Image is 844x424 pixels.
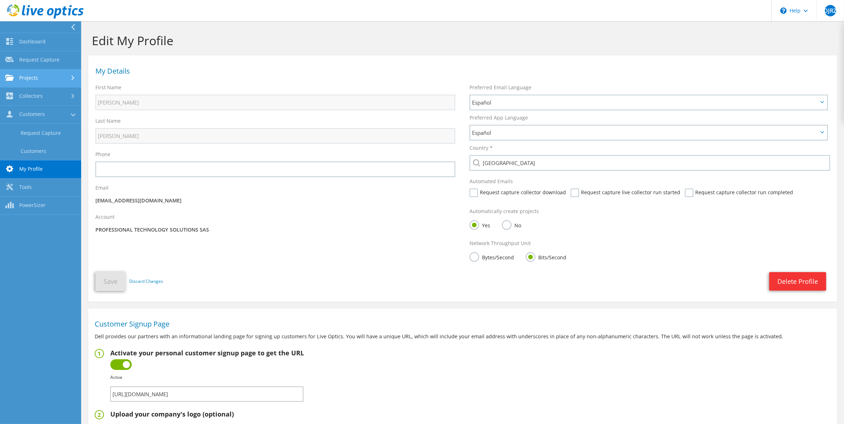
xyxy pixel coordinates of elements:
p: [EMAIL_ADDRESS][DOMAIN_NAME] [95,197,455,205]
label: Yes [470,220,490,229]
h1: Edit My Profile [92,33,830,48]
label: Country * [470,144,493,152]
label: Network Throughput Unit [470,240,531,247]
label: Request capture collector download [470,189,566,197]
label: Phone [95,151,110,158]
span: Español [472,128,818,137]
label: Preferred App Language [470,114,528,121]
label: Automated Emails [470,178,513,185]
a: Delete Profile [769,272,826,291]
h1: My Details [95,68,826,75]
h1: Customer Signup Page [95,320,827,328]
label: Email [95,184,109,191]
h2: Activate your personal customer signup page to get the URL [110,349,304,357]
label: No [502,220,521,229]
label: Preferred Email Language [470,84,531,91]
label: First Name [95,84,121,91]
label: Bytes/Second [470,252,514,261]
p: PROFESSIONAL TECHNOLOGY SOLUTIONS SAS [95,226,455,234]
label: Request capture live collector run started [571,189,680,197]
span: Español [472,98,818,107]
label: Request capture collector run completed [685,189,793,197]
svg: \n [780,7,787,14]
span: DJRZ [825,5,836,16]
label: Last Name [95,117,121,124]
a: Discard Changes [129,277,163,285]
h2: Upload your company's logo (optional) [110,410,333,418]
label: Bits/Second [526,252,566,261]
label: Automatically create projects [470,208,539,215]
b: Active [110,374,122,380]
p: Dell provides our partners with an informational landing page for signing up customers for Live O... [95,333,830,340]
label: Account [95,213,115,221]
button: Save [95,272,126,291]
